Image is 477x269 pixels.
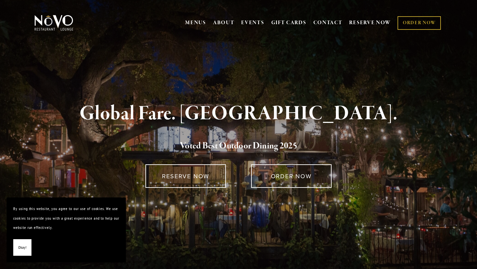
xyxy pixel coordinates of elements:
a: GIFT CARDS [271,17,306,29]
a: CONTACT [313,17,343,29]
a: MENUS [185,20,206,26]
a: ABOUT [213,20,235,26]
h2: 5 [45,139,432,153]
a: EVENTS [241,20,264,26]
span: Okay! [18,243,26,252]
button: Okay! [13,239,31,256]
p: By using this website, you agree to our use of cookies. We use cookies to provide you with a grea... [13,204,119,233]
a: ORDER NOW [397,16,441,30]
section: Cookie banner [7,197,126,262]
a: RESERVE NOW [145,164,226,188]
a: RESERVE NOW [349,17,391,29]
img: Novo Restaurant &amp; Lounge [33,15,75,31]
strong: Global Fare. [GEOGRAPHIC_DATA]. [79,101,397,126]
a: ORDER NOW [251,164,332,188]
a: Voted Best Outdoor Dining 202 [180,140,293,153]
